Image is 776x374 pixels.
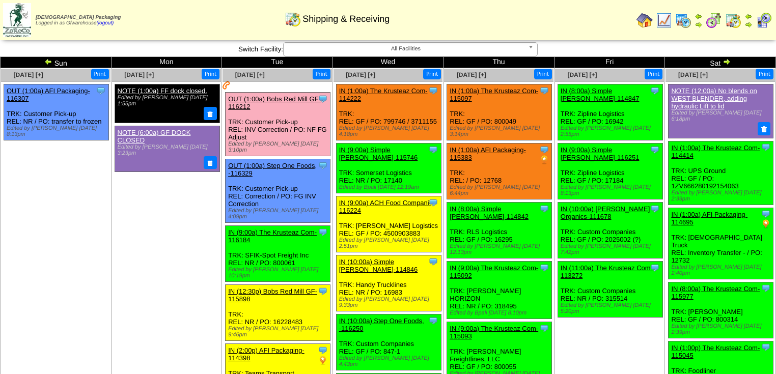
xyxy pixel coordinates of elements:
span: Logged in as Gfwarehouse [36,15,121,26]
img: PO [318,355,328,365]
div: TRK: SFIK-Spot Freight Inc REL: NR / PO: 800061 [226,226,330,282]
a: NOTE (6:00a) GF DOCK CLOSED [118,129,191,144]
img: Tooltip [761,342,771,352]
a: [DATE] [+] [457,71,486,78]
a: IN (10:00a) Step One Foods, -116250 [339,317,424,332]
button: Delete Note [758,122,771,135]
a: [DATE] [+] [124,71,154,78]
img: Tooltip [650,145,660,155]
a: (logout) [97,20,114,26]
div: Edited by [PERSON_NAME] [DATE] 3:14pm [450,125,551,137]
div: Edited by [PERSON_NAME] [DATE] 3:10pm [228,141,330,153]
img: Tooltip [761,142,771,152]
img: Tooltip [539,145,549,155]
a: OUT (1:00a) AFI Packaging-116307 [7,87,90,102]
a: IN (9:00a) The Krusteaz Com-115092 [450,264,538,279]
button: Print [645,69,662,79]
a: IN (11:00a) The Krusteaz Com-113272 [561,264,653,279]
img: PO [539,155,549,165]
div: TRK: [PERSON_NAME] REL: GF / PO: 800314 [669,282,773,338]
a: IN (8:00a) Simple [PERSON_NAME]-114842 [450,205,529,220]
img: Tooltip [318,160,328,170]
img: Customer has been contacted and delivery has been arranged [223,81,231,90]
img: Tooltip [318,286,328,296]
div: Edited by [PERSON_NAME] [DATE] 2:51pm [339,237,441,249]
div: Edited by [PERSON_NAME] [DATE] 4:43pm [339,355,441,367]
img: Tooltip [318,345,328,355]
img: calendarblend.gif [706,12,722,28]
div: TRK: Customer Pick-up REL: INV Correction / PO: NF FG Adjust [226,93,330,156]
img: Tooltip [318,227,328,237]
img: calendarprod.gif [675,12,691,28]
div: Edited by [PERSON_NAME] [DATE] 3:23pm [118,144,215,156]
div: TRK: REL: NR / PO: 16228483 [226,285,330,341]
div: Edited by [PERSON_NAME] [DATE] 7:42pm [561,243,662,255]
a: IN (9:00a) The Krusteaz Com-116184 [228,228,317,244]
td: Wed [332,57,444,68]
img: arrowleft.gif [744,12,753,20]
a: NOTE (1:00a) FF dock closed. [118,87,207,95]
div: TRK: UPS Ground REL: GF / PO: 1ZV666280192154063 [669,141,773,205]
div: Edited by [PERSON_NAME] [DATE] 9:46pm [228,326,330,338]
div: TRK: Customer Pick-up REL: NR / PO: transfer to frozen [4,84,109,140]
div: Edited by [PERSON_NAME] [DATE] 2:39pm [671,190,773,202]
div: TRK: Customer Pick-up REL: Correction / PO: FG INV Correction [226,159,330,223]
img: Tooltip [539,263,549,273]
button: Print [202,69,219,79]
img: calendarcustomer.gif [756,12,772,28]
a: [DATE] [+] [567,71,597,78]
img: Tooltip [428,85,438,96]
img: Tooltip [650,204,660,214]
img: Tooltip [539,204,549,214]
a: [DATE] [+] [678,71,708,78]
span: [DEMOGRAPHIC_DATA] Packaging [36,15,121,20]
img: Tooltip [428,145,438,155]
img: Tooltip [539,323,549,333]
div: Edited by [PERSON_NAME] [DATE] 8:13pm [7,125,108,137]
button: Delete Note [204,156,217,169]
td: Mon [111,57,222,68]
div: Edited by [PERSON_NAME] [DATE] 4:18pm [339,125,441,137]
a: IN (10:00a) Simple [PERSON_NAME]-114846 [339,258,418,273]
img: Tooltip [96,85,106,96]
a: [DATE] [+] [235,71,265,78]
div: TRK: [PERSON_NAME] Logistics REL: GF / PO: 4500903883 [336,196,441,252]
a: IN (12:30p) Bobs Red Mill GF-115898 [228,287,317,303]
img: calendarinout.gif [725,12,741,28]
div: Edited by [PERSON_NAME] [DATE] 6:44pm [450,184,551,196]
img: Tooltip [428,197,438,208]
img: arrowleft.gif [44,57,52,66]
div: Edited by [PERSON_NAME] [DATE] 2:55pm [561,125,662,137]
img: arrowright.gif [695,20,703,28]
div: Edited by [PERSON_NAME] [DATE] 4:09pm [228,208,330,220]
a: OUT (1:00a) Bobs Red Mill GF-116212 [228,95,321,110]
a: IN (10:00a) [PERSON_NAME] Organics-111678 [561,205,650,220]
a: IN (1:00a) The Krusteaz Com-115097 [450,87,538,102]
a: IN (8:00a) The Krusteaz Com-115977 [671,285,760,300]
img: calendarinout.gif [285,11,301,27]
img: Tooltip [761,283,771,293]
div: Edited by [PERSON_NAME] [DATE] 5:20pm [561,302,662,314]
a: IN (1:00p) The Krusteaz Com-115045 [671,344,760,359]
img: Tooltip [428,315,438,326]
span: Shipping & Receiving [302,14,390,24]
div: Edited by [PERSON_NAME] [DATE] 12:13pm [450,243,551,255]
img: Tooltip [318,94,328,104]
button: Print [313,69,330,79]
div: TRK: Custom Companies REL: NR / PO: 315514 [558,262,662,318]
td: Sat [665,57,776,68]
a: IN (1:00a) AFI Packaging-114695 [671,211,747,226]
a: IN (9:00a) Simple [PERSON_NAME]-115746 [339,146,418,161]
img: arrowright.gif [723,57,731,66]
img: Tooltip [761,209,771,219]
a: IN (8:00a) Simple [PERSON_NAME]-114847 [561,87,640,102]
div: TRK: Somerset Logistics REL: NR / PO: 17140 [336,143,441,193]
img: arrowright.gif [744,20,753,28]
img: Tooltip [539,85,549,96]
img: arrowleft.gif [695,12,703,20]
div: Edited by [PERSON_NAME] [DATE] 2:39pm [671,323,773,335]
